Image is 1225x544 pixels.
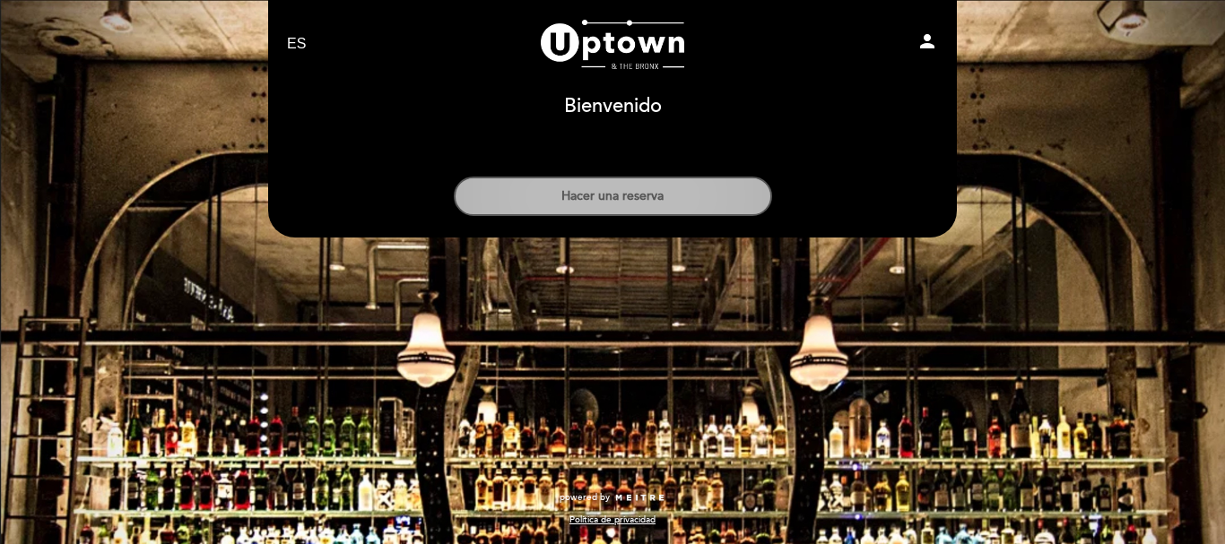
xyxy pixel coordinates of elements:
[500,20,725,69] a: Uptown
[560,491,610,504] span: powered by
[614,494,665,503] img: MEITRE
[564,96,662,117] h1: Bienvenido
[560,491,665,504] a: powered by
[454,177,772,216] button: Hacer una reserva
[917,30,938,58] button: person
[569,514,656,526] a: Política de privacidad
[917,30,938,52] i: person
